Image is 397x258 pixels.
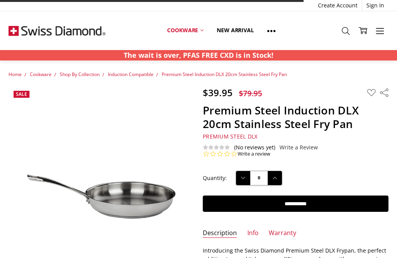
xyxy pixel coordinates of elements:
[9,11,105,50] img: Free Shipping On Every Order
[203,86,233,99] span: $39.95
[239,88,262,99] span: $79.95
[60,71,100,78] a: Shop By Collection
[234,144,275,151] span: (No reviews yet)
[16,91,27,97] span: Sale
[30,71,52,78] a: Cookware
[247,229,259,238] a: Info
[280,144,318,151] a: Write a Review
[203,133,257,140] span: Premium Steel DLX
[203,104,388,131] h1: Premium Steel Induction DLX 20cm Stainless Steel Fry Pan
[269,229,296,238] a: Warranty
[203,174,227,182] label: Quantity:
[238,151,270,158] a: Write a review
[124,50,273,61] p: The wait is over, PFAS FREE CXD is in Stock!
[210,22,260,39] a: New arrival
[162,71,287,78] a: Premium Steel Induction DLX 20cm Stainless Steel Fry Pan
[9,71,22,78] a: Home
[261,22,282,39] a: Show All
[108,71,154,78] a: Induction Compatible
[203,229,237,238] a: Description
[161,22,210,39] a: Cookware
